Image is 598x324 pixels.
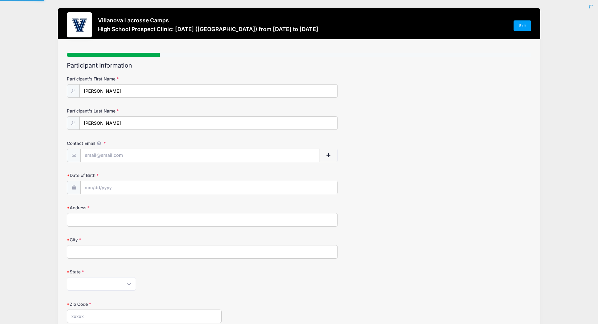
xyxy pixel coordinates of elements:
[67,301,222,307] label: Zip Code
[67,172,222,178] label: Date of Birth
[67,108,222,114] label: Participant's Last Name
[79,116,338,130] input: Participant's Last Name
[95,141,103,146] span: We will send confirmations, payment reminders, and custom email messages to each address listed. ...
[514,20,531,31] a: Exit
[67,205,222,211] label: Address
[67,140,222,146] label: Contact Email
[98,26,318,32] h3: High School Prospect Clinic: [DATE] ([GEOGRAPHIC_DATA]) from [DATE] to [DATE]
[67,62,531,69] h2: Participant Information
[98,17,318,24] h3: Villanova Lacrosse Camps
[67,310,222,323] input: xxxxx
[79,84,338,98] input: Participant's First Name
[67,269,222,275] label: State
[80,149,320,162] input: email@email.com
[67,76,222,82] label: Participant's First Name
[67,237,222,243] label: City
[80,181,338,194] input: mm/dd/yyyy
